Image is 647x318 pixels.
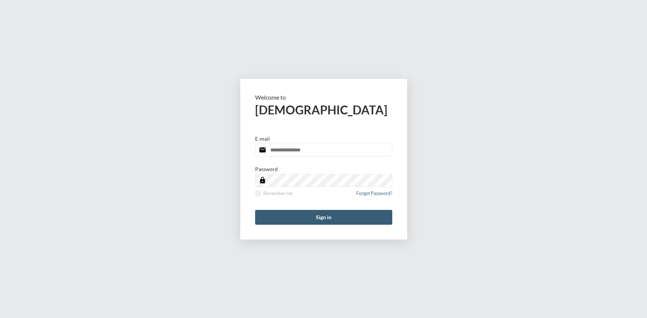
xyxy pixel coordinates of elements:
button: Sign in [255,210,392,225]
a: Forgot Password? [356,191,392,201]
label: Remember me [255,191,293,196]
p: E-mail [255,135,270,142]
p: Welcome to [255,94,392,101]
p: Password [255,166,278,172]
h2: [DEMOGRAPHIC_DATA] [255,103,392,117]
